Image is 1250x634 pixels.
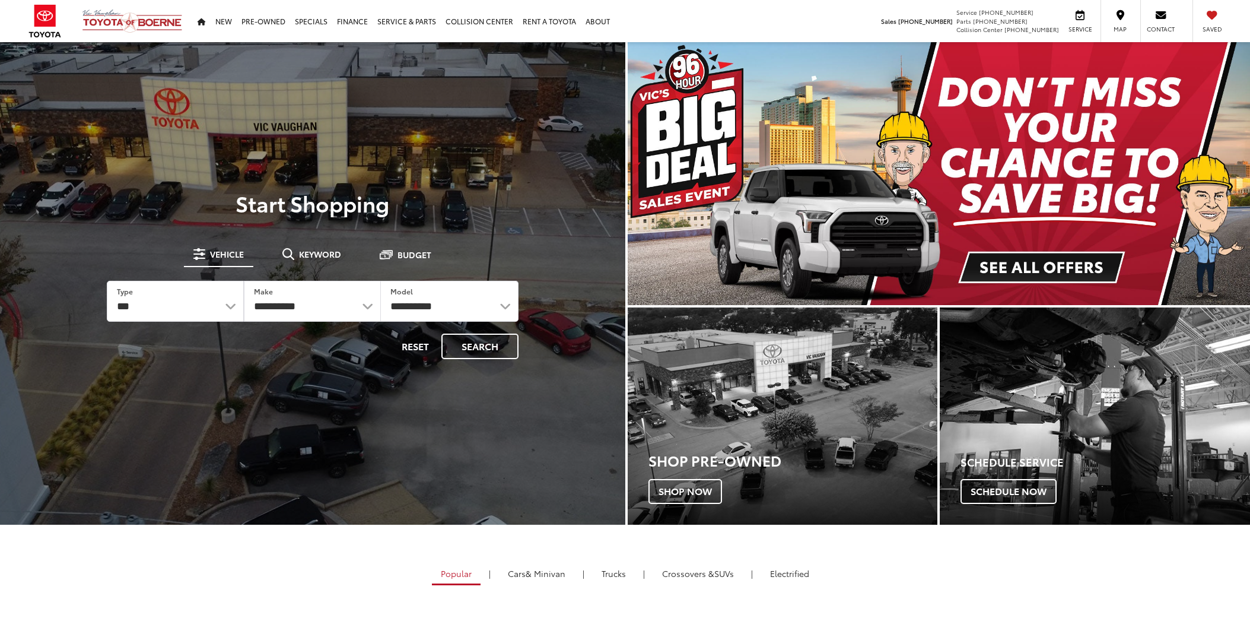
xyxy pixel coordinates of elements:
span: Contact [1147,25,1175,33]
a: Cars [499,563,574,584]
a: Electrified [761,563,818,584]
span: Service [956,8,977,17]
li: | [748,568,756,579]
span: Sales [881,17,896,26]
div: Toyota [628,308,938,525]
button: Search [441,334,519,359]
span: Service [1067,25,1093,33]
li: | [580,568,587,579]
span: [PHONE_NUMBER] [898,17,953,26]
span: Schedule Now [960,479,1057,504]
label: Type [117,286,133,296]
li: | [640,568,648,579]
span: Budget [397,251,431,259]
label: Make [254,286,273,296]
span: Map [1107,25,1133,33]
li: | [486,568,494,579]
p: Start Shopping [50,191,575,215]
img: Vic Vaughan Toyota of Boerne [82,9,183,33]
button: Reset [392,334,439,359]
span: [PHONE_NUMBER] [973,17,1028,26]
h4: Schedule Service [960,457,1250,468]
div: Toyota [940,308,1250,525]
a: Popular [432,563,481,585]
span: Saved [1199,25,1225,33]
span: [PHONE_NUMBER] [1004,25,1059,34]
a: Trucks [593,563,635,584]
a: Schedule Service Schedule Now [940,308,1250,525]
span: Parts [956,17,971,26]
span: [PHONE_NUMBER] [979,8,1033,17]
h3: Shop Pre-Owned [648,452,938,468]
span: Shop Now [648,479,722,504]
a: Shop Pre-Owned Shop Now [628,308,938,525]
span: & Minivan [526,568,565,579]
a: SUVs [653,563,743,584]
span: Crossovers & [662,568,714,579]
label: Model [390,286,413,296]
span: Vehicle [210,250,244,258]
span: Collision Center [956,25,1003,34]
span: Keyword [299,250,341,258]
